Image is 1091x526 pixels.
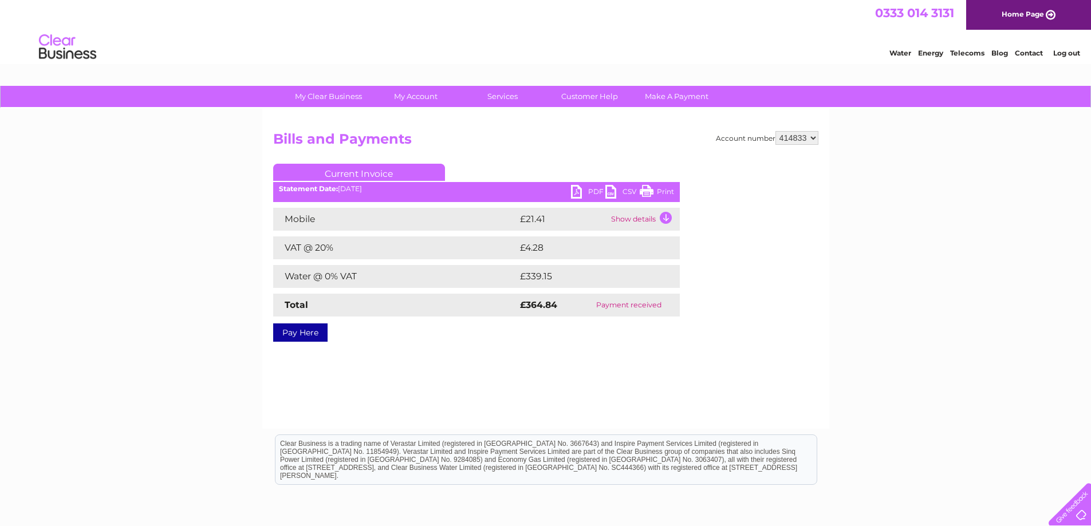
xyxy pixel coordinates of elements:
[605,185,640,201] a: CSV
[455,86,550,107] a: Services
[950,49,984,57] a: Telecoms
[38,30,97,65] img: logo.png
[273,131,818,153] h2: Bills and Payments
[1053,49,1080,57] a: Log out
[368,86,463,107] a: My Account
[273,323,328,342] a: Pay Here
[578,294,680,317] td: Payment received
[918,49,943,57] a: Energy
[542,86,637,107] a: Customer Help
[273,164,445,181] a: Current Invoice
[875,6,954,20] a: 0333 014 3131
[273,208,517,231] td: Mobile
[275,6,817,56] div: Clear Business is a trading name of Verastar Limited (registered in [GEOGRAPHIC_DATA] No. 3667643...
[991,49,1008,57] a: Blog
[273,265,517,288] td: Water @ 0% VAT
[279,184,338,193] b: Statement Date:
[640,185,674,201] a: Print
[608,208,680,231] td: Show details
[520,299,557,310] strong: £364.84
[629,86,724,107] a: Make A Payment
[716,131,818,145] div: Account number
[571,185,605,201] a: PDF
[517,236,653,259] td: £4.28
[517,208,608,231] td: £21.41
[273,185,680,193] div: [DATE]
[1015,49,1043,57] a: Contact
[273,236,517,259] td: VAT @ 20%
[889,49,911,57] a: Water
[285,299,308,310] strong: Total
[517,265,659,288] td: £339.15
[281,86,376,107] a: My Clear Business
